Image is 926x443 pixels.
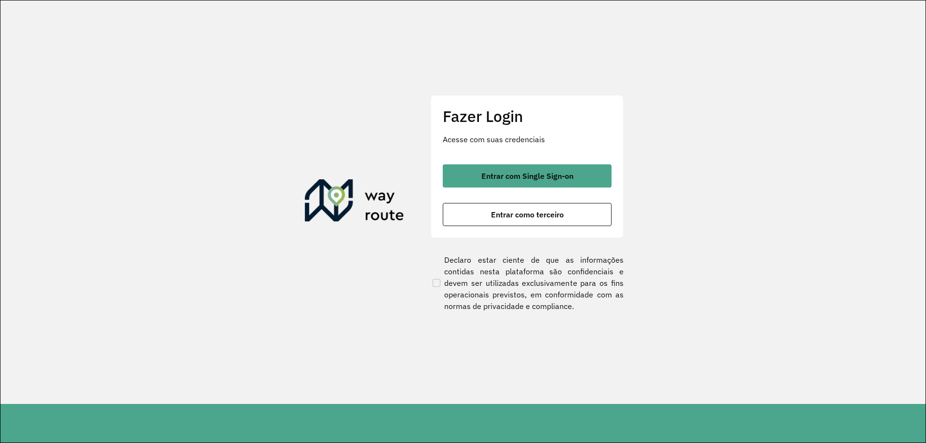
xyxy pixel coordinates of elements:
p: Acesse com suas credenciais [443,134,612,145]
span: Entrar como terceiro [491,211,564,218]
span: Entrar com Single Sign-on [481,172,573,180]
button: button [443,164,612,188]
button: button [443,203,612,226]
img: Roteirizador AmbevTech [305,179,404,226]
label: Declaro estar ciente de que as informações contidas nesta plataforma são confidenciais e devem se... [431,254,624,312]
h2: Fazer Login [443,107,612,125]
